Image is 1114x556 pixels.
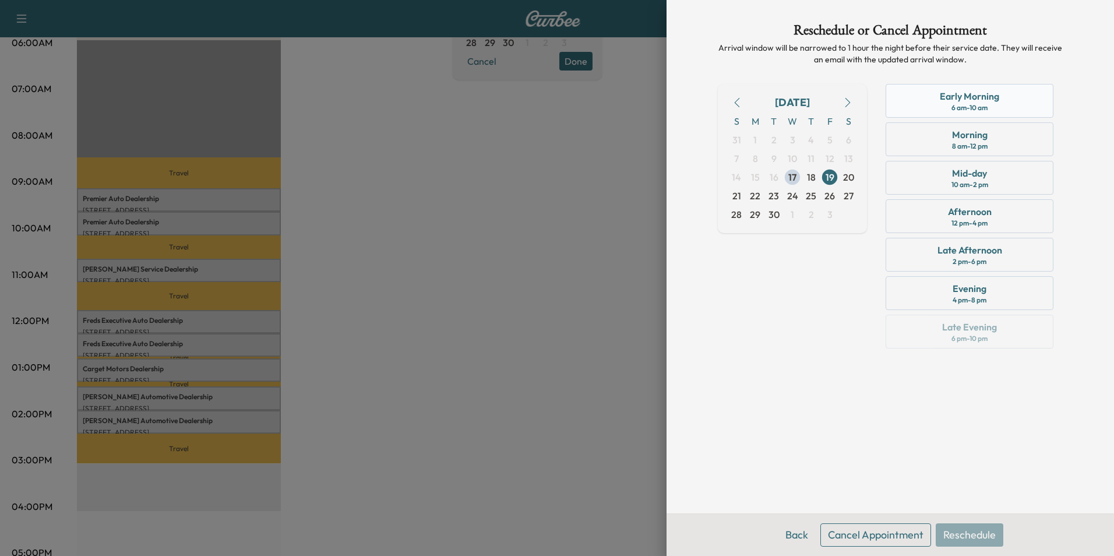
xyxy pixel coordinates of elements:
span: 9 [771,152,777,166]
div: Mid-day [952,166,987,180]
div: 10 am - 2 pm [951,180,988,189]
span: 30 [768,207,780,221]
span: 16 [770,170,778,184]
span: 15 [751,170,760,184]
div: [DATE] [775,94,810,111]
span: M [746,112,764,131]
span: 2 [771,133,777,147]
span: 8 [753,152,758,166]
span: 1 [753,133,757,147]
div: 4 pm - 8 pm [953,295,986,305]
button: Back [778,523,816,547]
div: 12 pm - 4 pm [951,219,988,228]
span: T [764,112,783,131]
span: 23 [768,189,779,203]
span: T [802,112,820,131]
span: 27 [844,189,854,203]
span: 12 [826,152,834,166]
span: 24 [787,189,798,203]
div: Afternoon [948,205,992,219]
div: 2 pm - 6 pm [953,257,986,266]
span: 31 [732,133,741,147]
div: Evening [953,281,986,295]
span: 5 [827,133,833,147]
span: 10 [788,152,797,166]
span: 29 [750,207,760,221]
span: S [839,112,858,131]
span: 3 [790,133,795,147]
span: W [783,112,802,131]
span: 13 [844,152,853,166]
div: Morning [952,128,988,142]
span: F [820,112,839,131]
span: 11 [808,152,815,166]
span: 19 [826,170,834,184]
span: 28 [731,207,742,221]
span: 22 [750,189,760,203]
div: 8 am - 12 pm [952,142,988,151]
div: Late Afternoon [937,243,1002,257]
span: 21 [732,189,741,203]
span: 26 [824,189,835,203]
h1: Reschedule or Cancel Appointment [718,23,1063,42]
span: 20 [843,170,854,184]
span: 6 [846,133,851,147]
div: Early Morning [940,89,999,103]
span: 2 [809,207,814,221]
button: Cancel Appointment [820,523,931,547]
div: 6 am - 10 am [951,103,988,112]
span: 4 [808,133,814,147]
span: 17 [788,170,796,184]
span: 3 [827,207,833,221]
span: S [727,112,746,131]
p: Arrival window will be narrowed to 1 hour the night before their service date. They will receive ... [718,42,1063,65]
span: 7 [734,152,739,166]
span: 14 [732,170,741,184]
span: 25 [806,189,816,203]
span: 1 [791,207,794,221]
span: 18 [807,170,816,184]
